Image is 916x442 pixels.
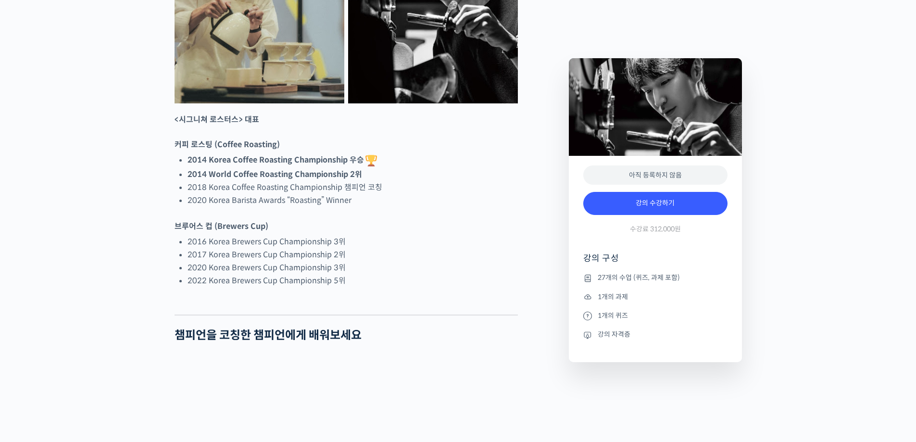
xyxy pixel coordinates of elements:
li: 27개의 수업 (퀴즈, 과제 포함) [583,272,728,284]
a: 대화 [63,305,124,329]
span: 홈 [30,319,36,327]
a: 강의 수강하기 [583,192,728,215]
li: 2017 Korea Brewers Cup Championship 2위 [188,248,518,261]
a: 설정 [124,305,185,329]
strong: 2014 World Coffee Roasting Championship 2위 [188,169,362,179]
strong: 커피 로스팅 (Coffee Roasting) [175,139,280,150]
li: 강의 자격증 [583,329,728,341]
h2: 챔피언을 코칭한 챔피언에게 배워보세요 [175,328,518,342]
span: 대화 [88,320,100,328]
li: 2016 Korea Brewers Cup Championship 3위 [188,235,518,248]
li: 2020 Korea Barista Awards “Roasting” Winner [188,194,518,207]
strong: 2014 Korea Coffee Roasting Championship 우승 [188,155,378,165]
li: 2022 Korea Brewers Cup Championship 5위 [188,274,518,287]
span: 수강료 312,000원 [630,225,681,234]
li: 1개의 과제 [583,291,728,303]
li: 2020 Korea Brewers Cup Championship 3위 [188,261,518,274]
strong: <시그니쳐 로스터스> 대표 [175,114,259,125]
strong: 브루어스 컵 (Brewers Cup) [175,221,268,231]
img: 🏆 [365,155,377,166]
span: 설정 [149,319,160,327]
li: 1개의 퀴즈 [583,310,728,321]
a: 홈 [3,305,63,329]
div: 아직 등록하지 않음 [583,165,728,185]
h4: 강의 구성 [583,253,728,272]
li: 2018 Korea Coffee Roasting Championship 챔피언 코칭 [188,181,518,194]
